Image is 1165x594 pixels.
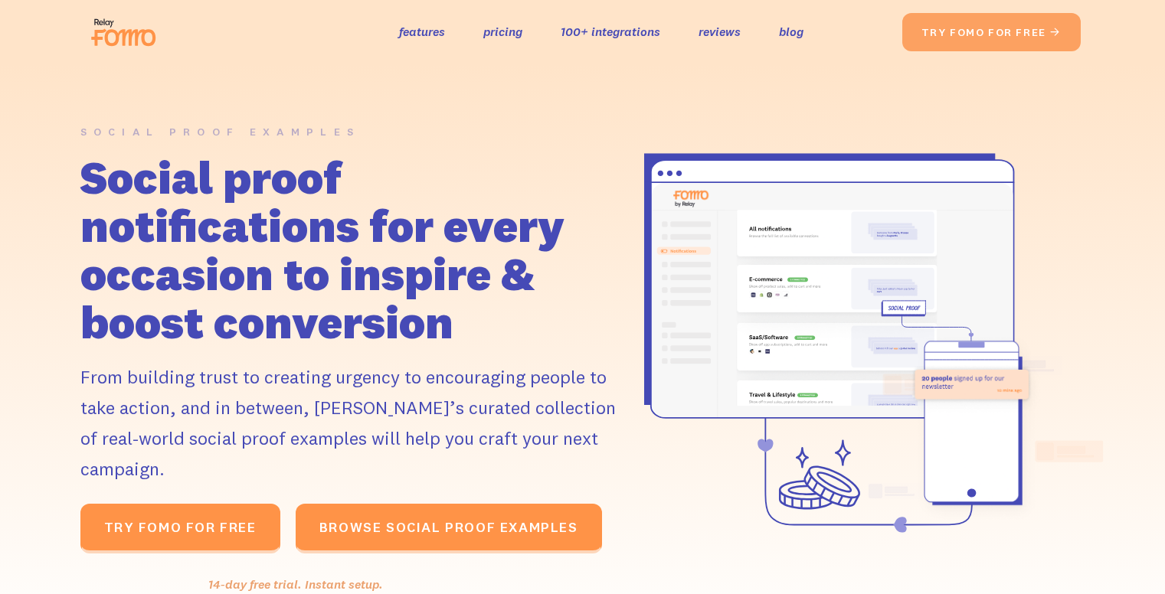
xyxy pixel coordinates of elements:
a: Browse social proof examples [296,504,602,553]
a: try fomo for free [902,13,1081,51]
div: Social proof notifications for every occasion to inspire & boost conversion [80,153,624,346]
div: From building trust to creating urgency to encouraging people to take action, and in between, [PE... [80,361,624,484]
a: pricing [483,21,522,43]
a: reviews [699,21,741,43]
a: TRY FOMO FOR FREE [80,504,280,553]
h1: SOCIAL PROOF EXAMPLES [80,126,361,139]
a: 100+ integrations [561,21,660,43]
a: features [399,21,445,43]
span:  [1049,25,1062,39]
a: blog [779,21,803,43]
